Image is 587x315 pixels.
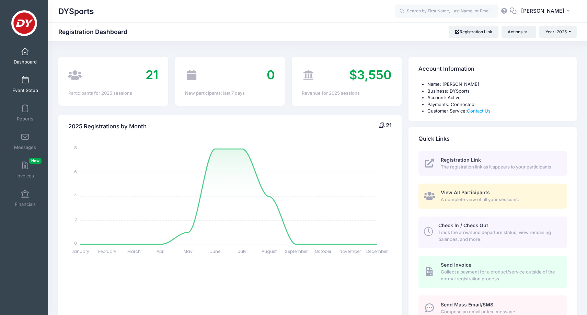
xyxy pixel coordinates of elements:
span: 21 [146,67,158,82]
button: Year: 2025 [539,26,577,38]
li: Payments: Connected [427,101,567,108]
a: Financials [9,186,42,210]
span: 21 [386,122,392,129]
span: [PERSON_NAME] [521,7,564,15]
tspan: 2 [74,216,77,222]
span: Dashboard [14,59,37,65]
button: [PERSON_NAME] [517,3,577,19]
span: Check In / Check Out [438,222,488,228]
span: Invoices [16,173,34,179]
tspan: November [339,248,361,254]
span: New [29,158,42,164]
a: InvoicesNew [9,158,42,182]
div: Revenue for 2025 sessions [302,90,392,97]
div: Participants for 2025 sessions [68,90,158,97]
span: Collect a payment for a product/service outside of the normal registration process [441,269,559,282]
h4: Quick Links [418,129,450,149]
h1: DYSports [58,3,94,19]
tspan: 8 [74,145,77,151]
a: Registration Link The registration link as it appears to your participants. [418,151,567,176]
h4: 2025 Registrations by Month [68,117,147,136]
span: Messages [14,144,36,150]
span: Year: 2025 [545,29,567,34]
li: Account: Active [427,94,567,101]
a: Contact Us [467,108,491,114]
li: Business: DYSports [427,88,567,95]
span: Send Mass Email/SMS [441,302,493,307]
img: DYSports [11,10,37,36]
a: Reports [9,101,42,125]
tspan: 4 [74,192,77,198]
tspan: August [262,248,277,254]
span: Send Invoice [441,262,471,268]
a: Check In / Check Out Track the arrival and departure status, view remaining balances, and more. [418,217,567,248]
span: The registration link as it appears to your participants. [441,164,559,171]
tspan: February [98,248,116,254]
tspan: April [157,248,166,254]
a: Dashboard [9,44,42,68]
a: Registration Link [449,26,498,38]
h4: Account Information [418,59,474,79]
a: Messages [9,129,42,153]
span: $3,550 [349,67,392,82]
span: Financials [15,201,36,207]
tspan: May [184,248,193,254]
span: 0 [267,67,275,82]
div: New participants: last 7 days [185,90,275,97]
li: Name: [PERSON_NAME] [427,81,567,88]
span: A complete view of all your sessions. [441,196,559,203]
button: Actions [502,26,536,38]
tspan: 6 [74,168,77,174]
tspan: December [367,248,388,254]
tspan: March [128,248,141,254]
h1: Registration Dashboard [58,28,133,35]
tspan: 0 [74,240,77,246]
span: Event Setup [12,87,38,93]
span: Reports [17,116,33,122]
a: Event Setup [9,72,42,96]
tspan: July [238,248,246,254]
span: Registration Link [441,157,481,163]
a: Send Invoice Collect a payment for a product/service outside of the normal registration process [418,256,567,288]
tspan: January [71,248,89,254]
span: View All Participants [441,189,490,195]
tspan: September [285,248,308,254]
span: Track the arrival and departure status, view remaining balances, and more. [438,229,559,243]
tspan: October [315,248,332,254]
tspan: June [210,248,220,254]
a: View All Participants A complete view of all your sessions. [418,184,567,209]
input: Search by First Name, Last Name, or Email... [395,4,498,18]
li: Customer Service: [427,108,567,115]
